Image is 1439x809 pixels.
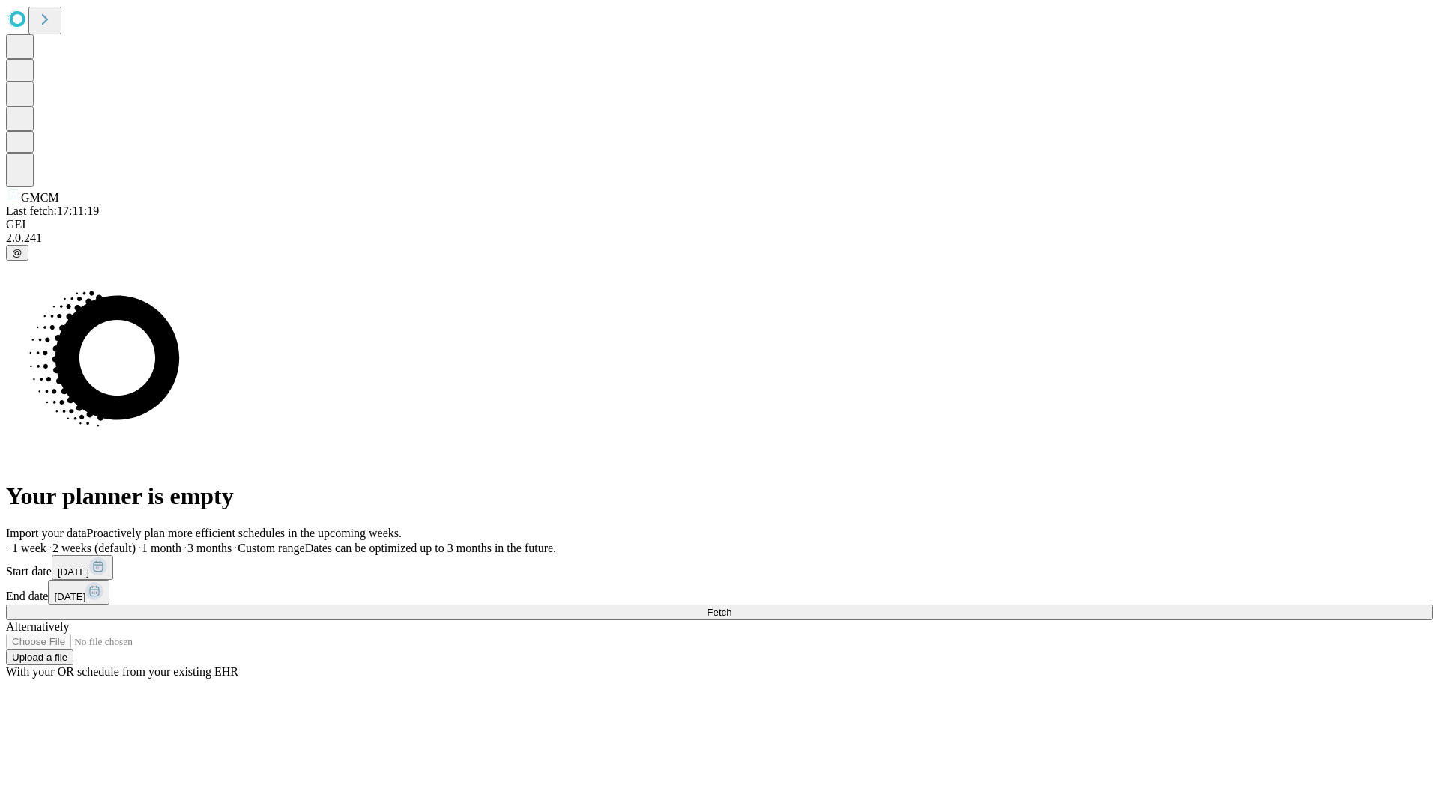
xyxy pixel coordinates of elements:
[52,542,136,554] span: 2 weeks (default)
[6,649,73,665] button: Upload a file
[6,605,1433,620] button: Fetch
[6,218,1433,231] div: GEI
[54,591,85,602] span: [DATE]
[707,607,731,618] span: Fetch
[6,245,28,261] button: @
[58,566,89,578] span: [DATE]
[12,542,46,554] span: 1 week
[305,542,556,554] span: Dates can be optimized up to 3 months in the future.
[6,580,1433,605] div: End date
[12,247,22,258] span: @
[87,527,402,539] span: Proactively plan more efficient schedules in the upcoming weeks.
[6,204,99,217] span: Last fetch: 17:11:19
[6,620,69,633] span: Alternatively
[142,542,181,554] span: 1 month
[21,191,59,204] span: GMCM
[6,482,1433,510] h1: Your planner is empty
[238,542,304,554] span: Custom range
[6,555,1433,580] div: Start date
[6,527,87,539] span: Import your data
[6,231,1433,245] div: 2.0.241
[48,580,109,605] button: [DATE]
[52,555,113,580] button: [DATE]
[6,665,238,678] span: With your OR schedule from your existing EHR
[187,542,232,554] span: 3 months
